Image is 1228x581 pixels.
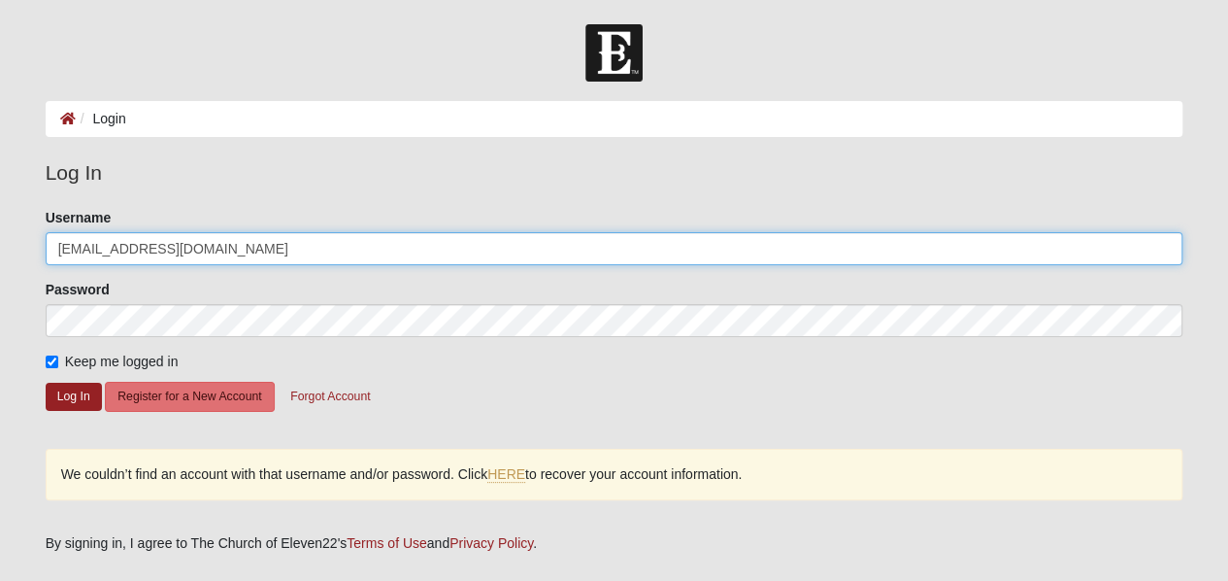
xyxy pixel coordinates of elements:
a: Privacy Policy [449,535,533,551]
span: Keep me logged in [65,354,179,369]
input: Keep me logged in [46,356,58,368]
div: We couldn’t find an account with that username and/or password. Click to recover your account inf... [46,449,1183,500]
a: Terms of Use [347,535,426,551]
button: Forgot Account [278,382,382,412]
li: Login [76,109,126,129]
a: HERE [487,466,525,483]
label: Password [46,280,110,299]
img: Church of Eleven22 Logo [585,24,643,82]
button: Register for a New Account [105,382,274,412]
button: Log In [46,383,102,411]
legend: Log In [46,157,1183,188]
div: By signing in, I agree to The Church of Eleven22's and . [46,533,1183,554]
label: Username [46,208,112,227]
